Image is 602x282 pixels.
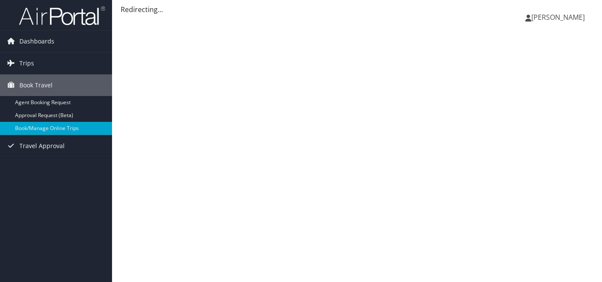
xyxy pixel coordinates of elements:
img: airportal-logo.png [19,6,105,26]
span: Book Travel [19,74,53,96]
span: Travel Approval [19,135,65,157]
span: Dashboards [19,31,54,52]
div: Redirecting... [121,4,593,15]
a: [PERSON_NAME] [525,4,593,30]
span: Trips [19,53,34,74]
span: [PERSON_NAME] [531,12,585,22]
